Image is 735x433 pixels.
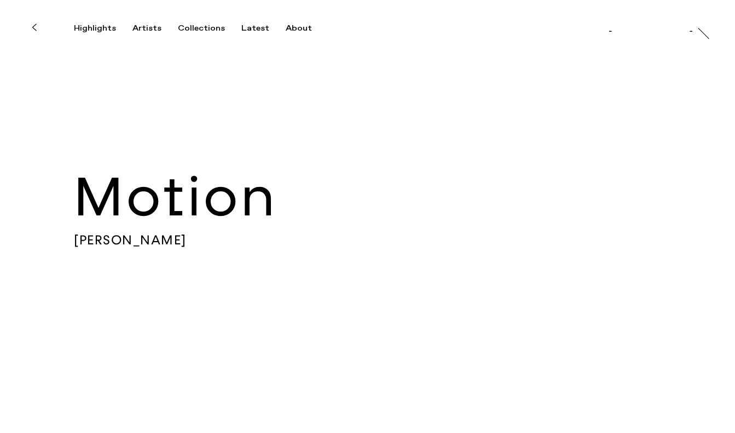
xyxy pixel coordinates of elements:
button: About [286,24,328,33]
span: [PERSON_NAME] [74,232,661,248]
button: Latest [241,24,286,33]
button: Highlights [74,24,132,33]
button: Collections [178,24,241,33]
div: Latest [241,24,269,33]
div: Highlights [74,24,116,33]
div: About [286,24,312,33]
div: Artists [132,24,161,33]
button: Artists [132,24,178,33]
h2: Motion [74,163,661,232]
div: Collections [178,24,225,33]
